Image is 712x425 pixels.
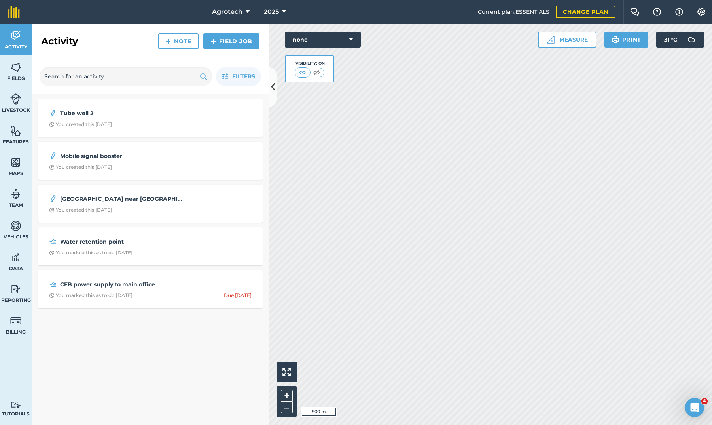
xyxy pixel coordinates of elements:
span: 2025 [264,7,279,17]
div: You created this [DATE] [49,121,112,128]
span: Current plan : ESSENTIALS [478,8,549,16]
img: svg+xml;base64,PHN2ZyB4bWxucz0iaHR0cDovL3d3dy53My5vcmcvMjAwMC9zdmciIHdpZHRoPSI1MCIgaGVpZ2h0PSI0MC... [297,69,307,76]
button: – [281,402,293,413]
strong: Mobile signal booster [60,152,186,160]
img: Clock with arrow pointing clockwise [49,165,54,170]
strong: Tube well 2 [60,109,186,118]
img: svg+xml;base64,PD94bWwgdmVyc2lvbj0iMS4wIiBlbmNvZGluZz0idXRmLTgiPz4KPCEtLSBHZW5lcmF0b3I6IEFkb2JlIE... [49,109,57,118]
div: You marked this as to do [DATE] [49,292,133,299]
img: Four arrows, one pointing top left, one top right, one bottom right and the last bottom left [282,368,291,376]
strong: Water retention point [60,237,186,246]
button: none [285,32,361,48]
img: svg+xml;base64,PD94bWwgdmVyc2lvbj0iMS4wIiBlbmNvZGluZz0idXRmLTgiPz4KPCEtLSBHZW5lcmF0b3I6IEFkb2JlIE... [49,194,57,204]
span: Filters [232,72,255,81]
img: svg+xml;base64,PHN2ZyB4bWxucz0iaHR0cDovL3d3dy53My5vcmcvMjAwMC9zdmciIHdpZHRoPSI1NiIgaGVpZ2h0PSI2MC... [10,125,21,137]
h2: Activity [41,35,78,48]
img: svg+xml;base64,PD94bWwgdmVyc2lvbj0iMS4wIiBlbmNvZGluZz0idXRmLTgiPz4KPCEtLSBHZW5lcmF0b3I6IEFkb2JlIE... [49,280,57,289]
img: svg+xml;base64,PD94bWwgdmVyc2lvbj0iMS4wIiBlbmNvZGluZz0idXRmLTgiPz4KPCEtLSBHZW5lcmF0b3I6IEFkb2JlIE... [10,401,21,409]
button: Filters [216,67,261,86]
img: svg+xml;base64,PD94bWwgdmVyc2lvbj0iMS4wIiBlbmNvZGluZz0idXRmLTgiPz4KPCEtLSBHZW5lcmF0b3I6IEFkb2JlIE... [684,32,699,48]
a: [GEOGRAPHIC_DATA] near [GEOGRAPHIC_DATA]Clock with arrow pointing clockwiseYou created this [DATE] [43,189,258,218]
img: svg+xml;base64,PHN2ZyB4bWxucz0iaHR0cDovL3d3dy53My5vcmcvMjAwMC9zdmciIHdpZHRoPSIxNCIgaGVpZ2h0PSIyNC... [210,36,216,46]
img: A cog icon [697,8,706,16]
strong: [GEOGRAPHIC_DATA] near [GEOGRAPHIC_DATA] [60,194,186,203]
img: svg+xml;base64,PD94bWwgdmVyc2lvbj0iMS4wIiBlbmNvZGluZz0idXRmLTgiPz4KPCEtLSBHZW5lcmF0b3I6IEFkb2JlIE... [10,188,21,200]
img: svg+xml;base64,PHN2ZyB4bWxucz0iaHR0cDovL3d3dy53My5vcmcvMjAwMC9zdmciIHdpZHRoPSIxOSIgaGVpZ2h0PSIyNC... [200,72,207,81]
a: Field Job [203,33,259,49]
img: svg+xml;base64,PD94bWwgdmVyc2lvbj0iMS4wIiBlbmNvZGluZz0idXRmLTgiPz4KPCEtLSBHZW5lcmF0b3I6IEFkb2JlIE... [10,283,21,295]
img: svg+xml;base64,PD94bWwgdmVyc2lvbj0iMS4wIiBlbmNvZGluZz0idXRmLTgiPz4KPCEtLSBHZW5lcmF0b3I6IEFkb2JlIE... [49,151,57,161]
img: Clock with arrow pointing clockwise [49,250,54,255]
img: svg+xml;base64,PD94bWwgdmVyc2lvbj0iMS4wIiBlbmNvZGluZz0idXRmLTgiPz4KPCEtLSBHZW5lcmF0b3I6IEFkb2JlIE... [49,237,57,246]
img: svg+xml;base64,PD94bWwgdmVyc2lvbj0iMS4wIiBlbmNvZGluZz0idXRmLTgiPz4KPCEtLSBHZW5lcmF0b3I6IEFkb2JlIE... [10,252,21,263]
span: Agrotech [212,7,242,17]
img: svg+xml;base64,PHN2ZyB4bWxucz0iaHR0cDovL3d3dy53My5vcmcvMjAwMC9zdmciIHdpZHRoPSI1NiIgaGVpZ2h0PSI2MC... [10,156,21,168]
button: 31 °C [656,32,704,48]
img: svg+xml;base64,PHN2ZyB4bWxucz0iaHR0cDovL3d3dy53My5vcmcvMjAwMC9zdmciIHdpZHRoPSIxNCIgaGVpZ2h0PSIyNC... [165,36,171,46]
img: svg+xml;base64,PD94bWwgdmVyc2lvbj0iMS4wIiBlbmNvZGluZz0idXRmLTgiPz4KPCEtLSBHZW5lcmF0b3I6IEFkb2JlIE... [10,315,21,327]
img: svg+xml;base64,PD94bWwgdmVyc2lvbj0iMS4wIiBlbmNvZGluZz0idXRmLTgiPz4KPCEtLSBHZW5lcmF0b3I6IEFkb2JlIE... [10,220,21,232]
img: fieldmargin Logo [8,6,20,18]
span: 31 ° C [664,32,677,48]
input: Search for an activity [40,67,212,86]
div: You created this [DATE] [49,164,112,170]
img: A question mark icon [652,8,662,16]
div: You created this [DATE] [49,207,112,213]
button: + [281,390,293,402]
img: svg+xml;base64,PHN2ZyB4bWxucz0iaHR0cDovL3d3dy53My5vcmcvMjAwMC9zdmciIHdpZHRoPSIxNyIgaGVpZ2h0PSIxNy... [675,7,683,17]
a: Note [158,33,199,49]
img: svg+xml;base64,PD94bWwgdmVyc2lvbj0iMS4wIiBlbmNvZGluZz0idXRmLTgiPz4KPCEtLSBHZW5lcmF0b3I6IEFkb2JlIE... [10,30,21,42]
div: You marked this as to do [DATE] [49,250,133,256]
a: Change plan [556,6,615,18]
a: Water retention pointClock with arrow pointing clockwiseYou marked this as to do [DATE] [43,232,258,261]
img: svg+xml;base64,PHN2ZyB4bWxucz0iaHR0cDovL3d3dy53My5vcmcvMjAwMC9zdmciIHdpZHRoPSI1NiIgaGVpZ2h0PSI2MC... [10,61,21,73]
span: 4 [701,398,708,404]
img: Clock with arrow pointing clockwise [49,208,54,213]
button: Print [604,32,649,48]
img: svg+xml;base64,PD94bWwgdmVyc2lvbj0iMS4wIiBlbmNvZGluZz0idXRmLTgiPz4KPCEtLSBHZW5lcmF0b3I6IEFkb2JlIE... [10,93,21,105]
img: Clock with arrow pointing clockwise [49,122,54,127]
img: Two speech bubbles overlapping with the left bubble in the forefront [630,8,640,16]
a: CEB power supply to main officeClock with arrow pointing clockwiseYou marked this as to do [DATE]... [43,275,258,303]
strong: CEB power supply to main office [60,280,186,289]
a: Tube well 2Clock with arrow pointing clockwiseYou created this [DATE] [43,104,258,132]
a: Mobile signal boosterClock with arrow pointing clockwiseYou created this [DATE] [43,147,258,175]
img: Clock with arrow pointing clockwise [49,293,54,298]
img: Ruler icon [547,36,555,44]
img: svg+xml;base64,PHN2ZyB4bWxucz0iaHR0cDovL3d3dy53My5vcmcvMjAwMC9zdmciIHdpZHRoPSI1MCIgaGVpZ2h0PSI0MC... [312,69,322,76]
div: Visibility: On [295,60,325,67]
iframe: Intercom live chat [685,398,704,417]
button: Measure [538,32,596,48]
div: Due [DATE] [224,292,252,299]
img: svg+xml;base64,PHN2ZyB4bWxucz0iaHR0cDovL3d3dy53My5vcmcvMjAwMC9zdmciIHdpZHRoPSIxOSIgaGVpZ2h0PSIyNC... [612,35,619,44]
